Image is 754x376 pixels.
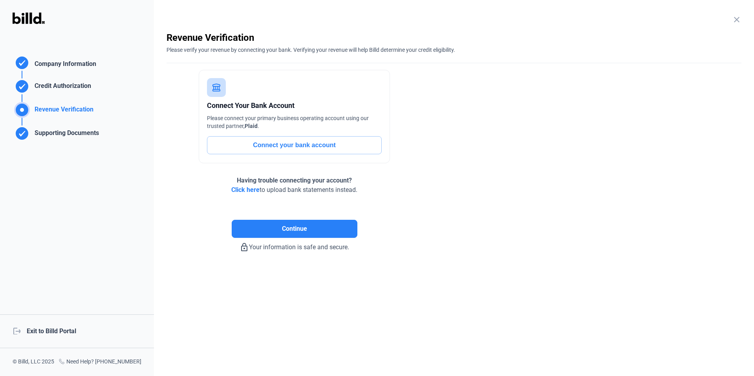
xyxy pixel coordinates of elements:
[232,220,357,238] button: Continue
[13,358,54,367] div: © Billd, LLC 2025
[245,123,258,129] span: Plaid
[31,128,99,141] div: Supporting Documents
[31,59,96,71] div: Company Information
[237,177,352,184] span: Having trouble connecting your account?
[231,186,260,193] span: Click here
[207,114,382,130] div: Please connect your primary business operating account using our trusted partner, .
[31,81,91,94] div: Credit Authorization
[240,243,249,252] mat-icon: lock_outline
[13,13,45,24] img: Billd Logo
[59,358,141,367] div: Need Help? [PHONE_NUMBER]
[13,327,20,334] mat-icon: logout
[231,176,357,195] div: to upload bank statements instead.
[732,15,741,24] mat-icon: close
[167,44,741,54] div: Please verify your revenue by connecting your bank. Verifying your revenue will help Billd determ...
[167,31,741,44] div: Revenue Verification
[207,100,382,111] div: Connect Your Bank Account
[167,238,422,252] div: Your information is safe and secure.
[31,105,93,118] div: Revenue Verification
[207,136,382,154] button: Connect your bank account
[282,224,307,234] span: Continue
